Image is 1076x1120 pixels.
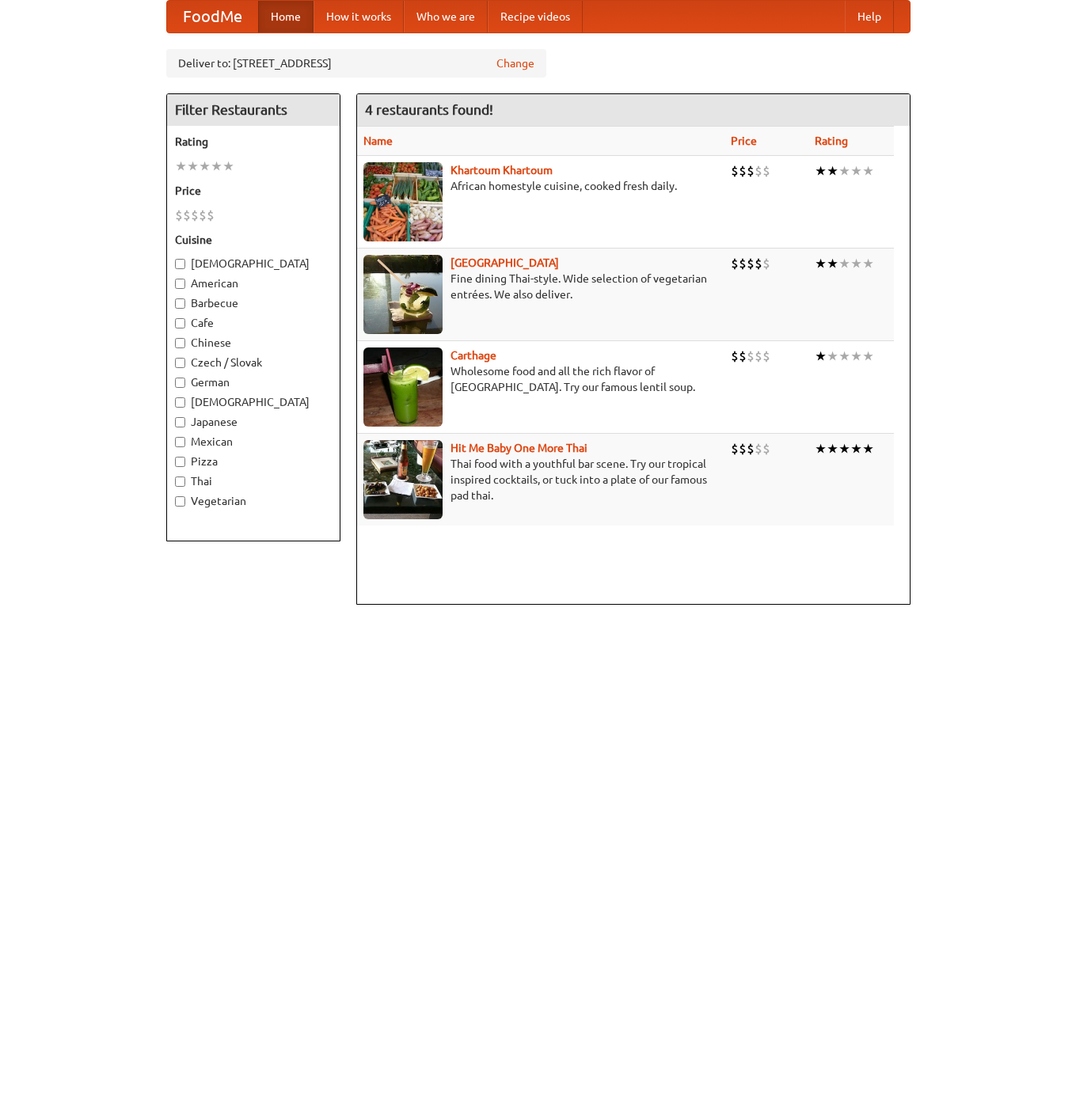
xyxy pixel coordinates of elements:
[838,162,850,180] li: ★
[363,440,443,519] img: babythai.jpg
[762,347,770,365] li: $
[862,162,874,180] li: ★
[850,347,862,365] li: ★
[739,162,747,180] li: $
[755,440,762,457] li: $
[175,275,332,291] label: American
[850,255,862,272] li: ★
[175,374,332,390] label: German
[731,255,739,272] li: $
[363,162,443,241] img: khartoum.jpg
[175,183,332,199] h5: Price
[747,440,755,457] li: $
[167,94,340,126] h4: Filter Restaurants
[175,496,185,507] input: Vegetarian
[815,162,827,180] li: ★
[827,440,838,457] li: ★
[451,349,496,362] a: Carthage
[175,134,332,150] h5: Rating
[845,1,894,32] a: Help
[175,394,332,410] label: [DEMOGRAPHIC_DATA]
[762,440,770,457] li: $
[175,259,185,269] input: [DEMOGRAPHIC_DATA]
[175,378,185,388] input: German
[175,397,185,408] input: [DEMOGRAPHIC_DATA]
[838,255,850,272] li: ★
[175,318,185,328] input: Cafe
[175,338,185,348] input: Chinese
[187,158,199,175] li: ★
[175,493,332,509] label: Vegetarian
[739,347,747,365] li: $
[363,271,718,302] p: Fine dining Thai-style. Wide selection of vegetarian entrées. We also deliver.
[175,355,332,370] label: Czech / Slovak
[731,162,739,180] li: $
[862,440,874,457] li: ★
[815,255,827,272] li: ★
[838,347,850,365] li: ★
[365,102,493,117] ng-pluralize: 4 restaurants found!
[739,440,747,457] li: $
[862,255,874,272] li: ★
[175,454,332,469] label: Pizza
[755,162,762,180] li: $
[850,162,862,180] li: ★
[175,232,332,248] h5: Cuisine
[314,1,404,32] a: How it works
[496,55,534,71] a: Change
[175,417,185,427] input: Japanese
[827,255,838,272] li: ★
[451,256,559,269] a: [GEOGRAPHIC_DATA]
[739,255,747,272] li: $
[175,158,187,175] li: ★
[207,207,215,224] li: $
[175,279,185,289] input: American
[404,1,488,32] a: Who we are
[363,347,443,427] img: carthage.jpg
[175,295,332,311] label: Barbecue
[731,347,739,365] li: $
[175,434,332,450] label: Mexican
[167,1,258,32] a: FoodMe
[815,440,827,457] li: ★
[815,135,848,147] a: Rating
[850,440,862,457] li: ★
[827,347,838,365] li: ★
[191,207,199,224] li: $
[451,442,587,454] a: Hit Me Baby One More Thai
[175,437,185,447] input: Mexican
[747,162,755,180] li: $
[175,298,185,309] input: Barbecue
[222,158,234,175] li: ★
[451,164,553,177] a: Khartoum Khartoum
[862,347,874,365] li: ★
[747,347,755,365] li: $
[755,347,762,365] li: $
[175,358,185,368] input: Czech / Slovak
[755,255,762,272] li: $
[363,255,443,334] img: satay.jpg
[183,207,191,224] li: $
[175,476,185,487] input: Thai
[175,335,332,351] label: Chinese
[762,255,770,272] li: $
[488,1,583,32] a: Recipe videos
[199,158,211,175] li: ★
[747,255,755,272] li: $
[175,256,332,271] label: [DEMOGRAPHIC_DATA]
[815,347,827,365] li: ★
[175,414,332,430] label: Japanese
[762,162,770,180] li: $
[363,178,718,194] p: African homestyle cuisine, cooked fresh daily.
[175,473,332,489] label: Thai
[175,315,332,331] label: Cafe
[731,440,739,457] li: $
[199,207,207,224] li: $
[175,207,183,224] li: $
[175,457,185,467] input: Pizza
[827,162,838,180] li: ★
